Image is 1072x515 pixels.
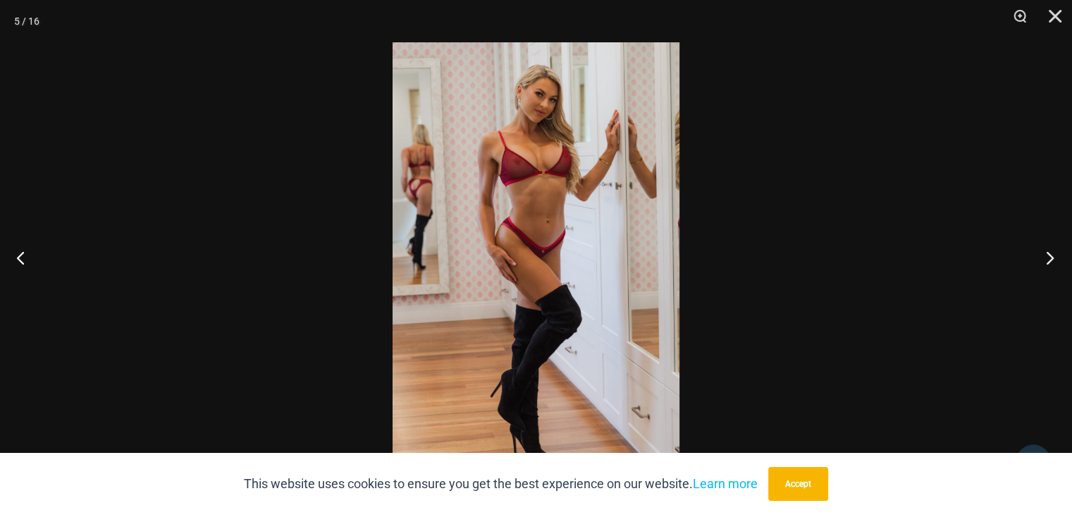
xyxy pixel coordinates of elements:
[14,11,39,32] div: 5 / 16
[1019,222,1072,293] button: Next
[244,473,758,495] p: This website uses cookies to ensure you get the best experience on our website.
[693,476,758,491] a: Learn more
[393,42,679,473] img: Guilty Pleasures Red 1045 Bra 6045 Thong 03
[768,467,828,501] button: Accept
